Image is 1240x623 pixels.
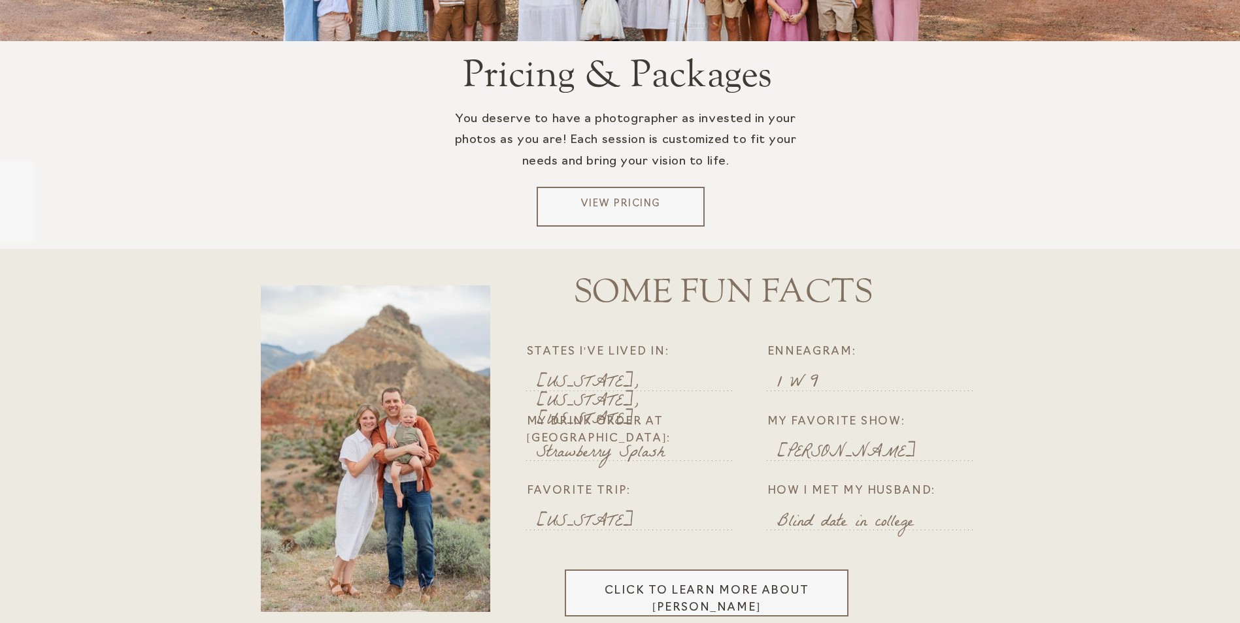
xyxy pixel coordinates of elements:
[537,445,739,460] p: Strawberry Splash
[777,445,980,460] p: [PERSON_NAME]
[777,375,980,391] p: 1 W 9
[767,413,990,433] p: My favorite Show:
[767,483,990,502] p: How I met my husband:
[537,514,739,530] p: [US_STATE]
[453,54,782,97] h2: Pricing & Packages
[436,109,816,192] p: You deserve to have a photographer as invested in your photos as you are! Each session is customi...
[777,514,980,530] p: Blind date in college
[537,375,739,391] p: [US_STATE], [US_STATE], [US_STATE]
[527,343,749,363] p: States I've lived IN:
[542,197,699,217] a: View Pricing
[523,272,924,298] h1: SOME FUN FACTS
[527,413,749,433] p: My drink order at [GEOGRAPHIC_DATA]:
[576,583,838,597] a: CLICK TO LEARN MORE ABOUT [PERSON_NAME]
[527,483,749,502] p: Favorite Trip:
[767,343,990,363] p: Enneagram:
